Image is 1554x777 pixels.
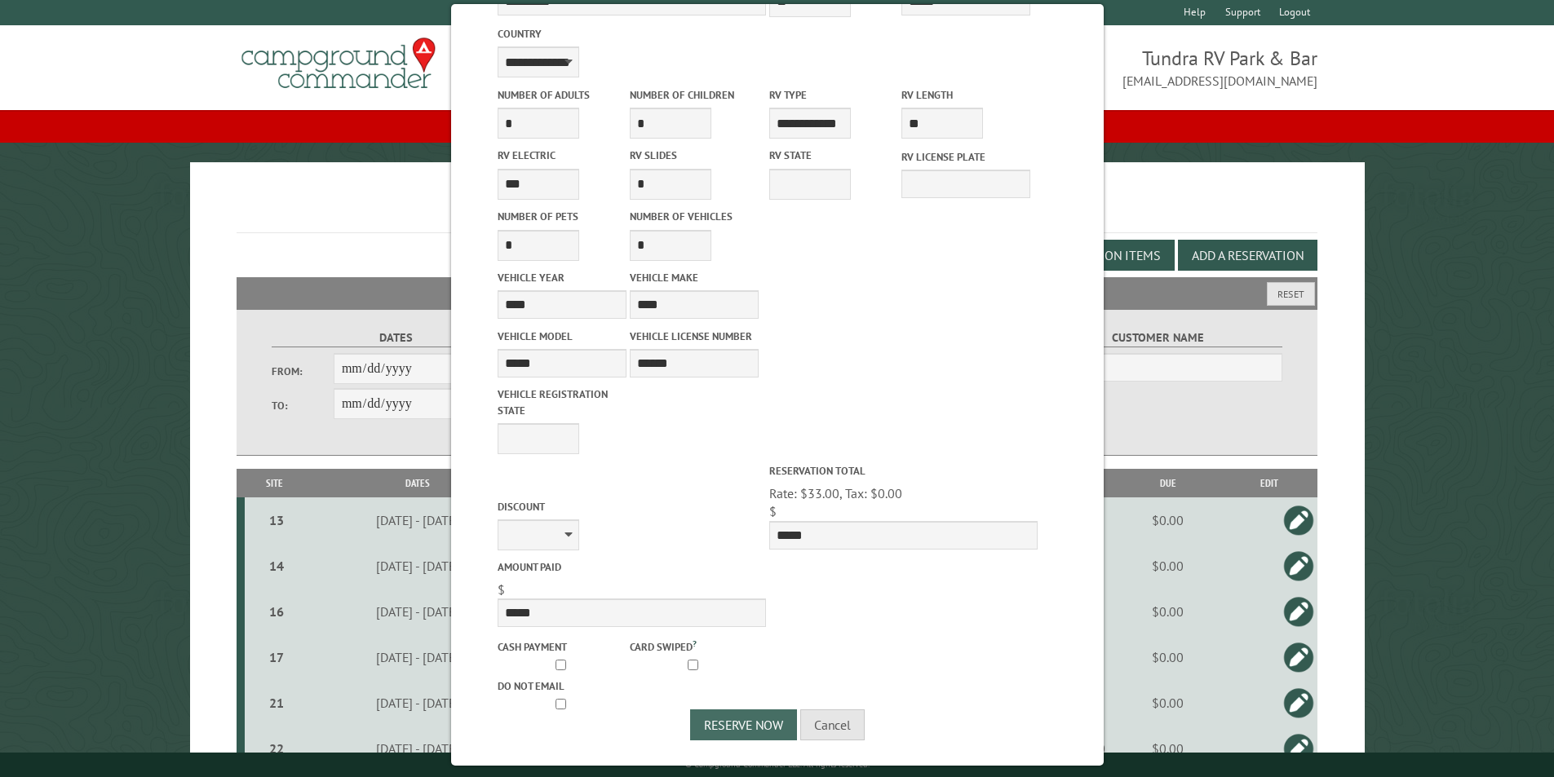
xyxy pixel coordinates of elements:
small: © Campground Commander LLC. All rights reserved. [685,759,870,770]
label: Amount paid [498,559,766,575]
label: RV License Plate [901,149,1030,165]
label: Number of Vehicles [630,209,759,224]
label: From: [272,364,334,379]
label: RV Slides [630,148,759,163]
label: Country [498,26,766,42]
div: 17 [251,649,303,665]
label: Dates [272,329,520,347]
label: Cash payment [498,639,626,655]
span: $ [769,503,777,519]
th: Dates [305,469,530,497]
td: $0.00 [1114,497,1221,543]
label: Number of Pets [498,209,626,224]
label: Do not email [498,678,626,694]
label: Reservation Total [769,463,1038,479]
label: RV Electric [498,148,626,163]
div: 21 [251,695,303,711]
th: Due [1114,469,1221,497]
span: Rate: $33.00, Tax: $0.00 [769,485,902,501]
img: Campground Commander [237,32,441,95]
label: Number of Adults [498,87,626,103]
label: Number of Children [630,87,759,103]
label: RV State [769,148,898,163]
label: Vehicle License Number [630,329,759,344]
a: ? [693,638,697,649]
td: $0.00 [1114,589,1221,634]
label: Vehicle Model [498,329,626,344]
button: Cancel [800,709,865,740]
div: [DATE] - [DATE] [308,512,528,528]
label: Vehicle Make [630,270,759,285]
div: [DATE] - [DATE] [308,695,528,711]
label: To: [272,398,334,413]
button: Edit Add-on Items [1034,240,1175,271]
button: Add a Reservation [1178,240,1317,271]
h2: Filters [237,277,1318,308]
label: Vehicle Registration state [498,386,626,417]
div: [DATE] - [DATE] [308,603,528,620]
label: Card swiped [630,637,759,655]
th: Edit [1221,469,1317,497]
div: [DATE] - [DATE] [308,740,528,757]
label: RV Length [901,87,1030,103]
div: [DATE] - [DATE] [308,649,528,665]
label: Discount [498,499,766,514]
td: $0.00 [1114,726,1221,771]
div: 16 [251,603,303,620]
button: Reserve Now [690,709,797,740]
label: RV Type [769,87,898,103]
button: Reset [1267,282,1315,306]
div: 14 [251,558,303,574]
span: $ [498,581,505,598]
td: $0.00 [1114,680,1221,726]
th: Site [245,469,305,497]
div: 22 [251,740,303,757]
td: $0.00 [1114,634,1221,680]
td: $0.00 [1114,543,1221,589]
label: Customer Name [1034,329,1282,347]
div: 13 [251,512,303,528]
div: [DATE] - [DATE] [308,558,528,574]
h1: Reservations [237,188,1318,233]
label: Vehicle Year [498,270,626,285]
